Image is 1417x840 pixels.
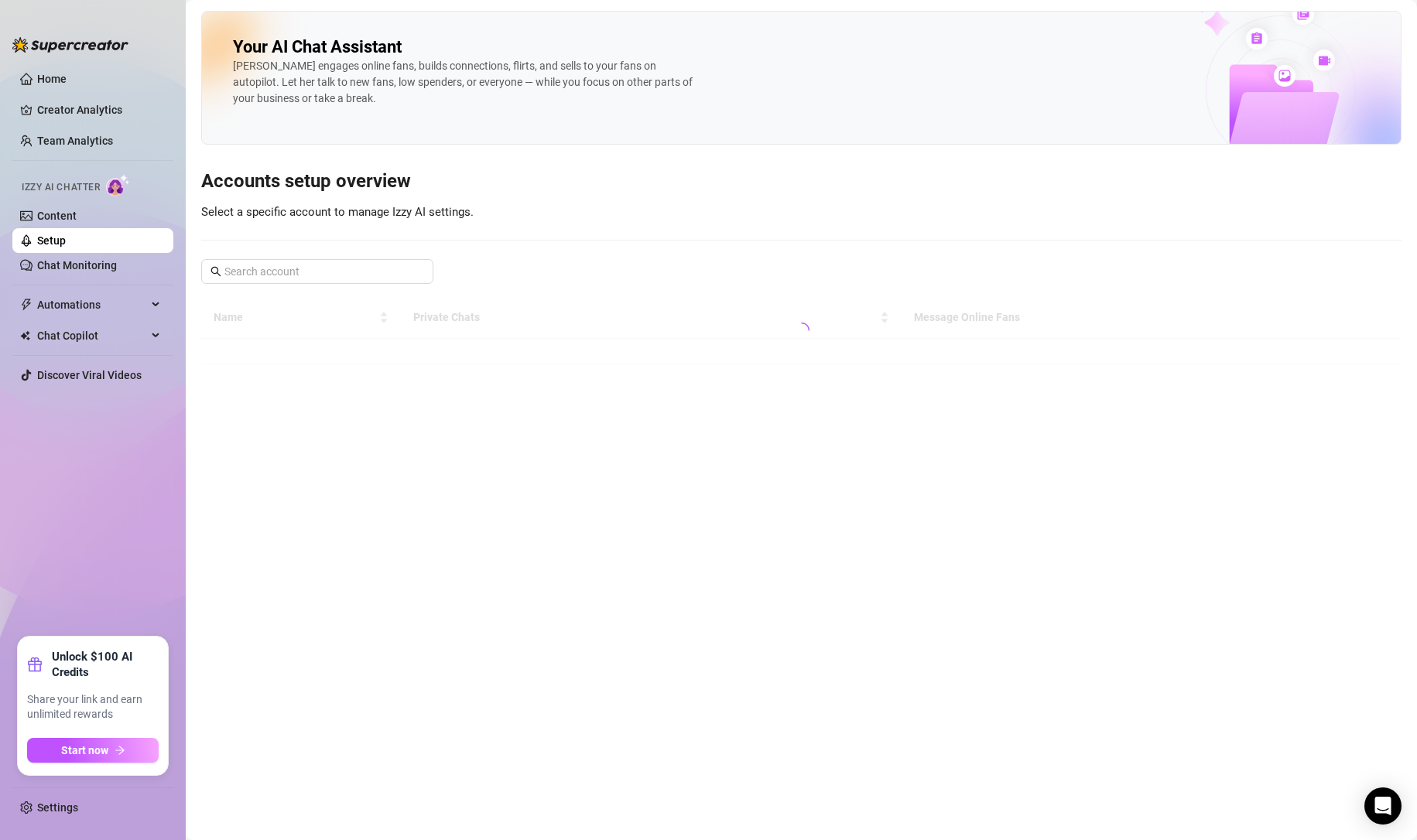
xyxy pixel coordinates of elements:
a: Settings [37,801,78,814]
h3: Accounts setup overview [201,169,1402,194]
span: thunderbolt [20,299,33,311]
a: Home [37,73,67,85]
a: Setup [37,234,66,247]
img: AI Chatter [106,174,130,196]
a: Creator Analytics [37,97,161,122]
a: Team Analytics [37,135,113,147]
a: Discover Viral Videos [37,369,142,381]
strong: Unlock $100 AI Credits [52,649,159,680]
h2: Your AI Chat Assistant [233,36,402,58]
a: Chat Monitoring [37,259,117,271]
img: logo-BBDzfeDw.svg [12,37,128,53]
img: Chat Copilot [20,330,30,341]
a: Content [37,210,77,222]
span: Chat Copilot [37,323,147,348]
span: loading [791,320,812,341]
span: Automations [37,292,147,317]
span: gift [27,657,43,672]
span: Share your link and earn unlimited rewards [27,692,159,722]
span: Izzy AI Chatter [22,180,100,195]
span: arrow-right [115,745,125,756]
div: Open Intercom Messenger [1364,787,1402,825]
input: Search account [224,263,412,280]
span: Start now [61,744,108,756]
span: search [210,266,221,277]
button: Start nowarrow-right [27,738,159,763]
div: [PERSON_NAME] engages online fans, builds connections, flirts, and sells to your fans on autopilo... [233,58,697,107]
span: Select a specific account to manage Izzy AI settings. [201,205,474,219]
